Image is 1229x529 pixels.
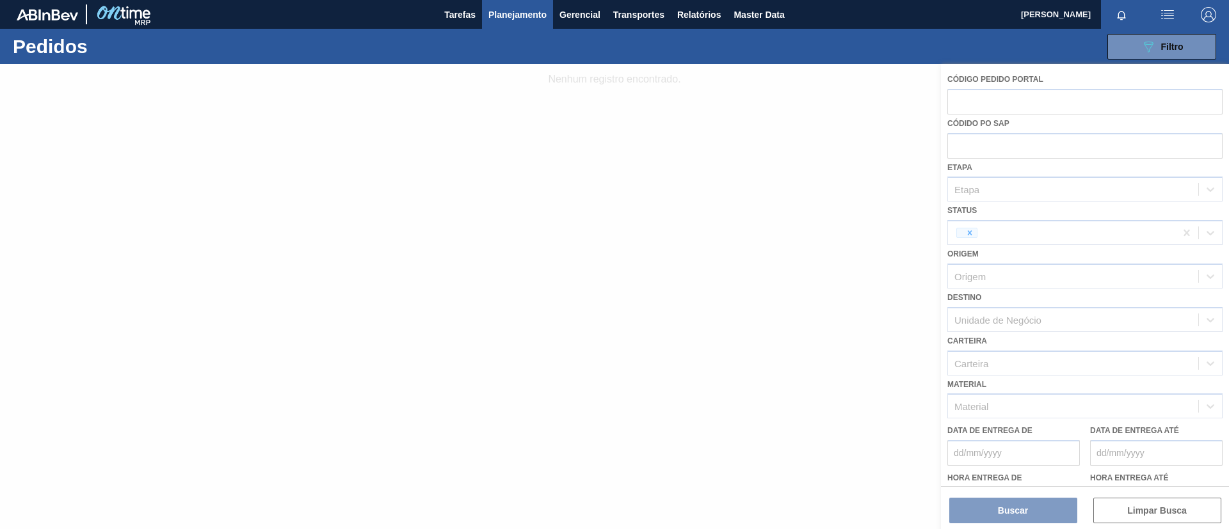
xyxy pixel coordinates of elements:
span: Tarefas [444,7,476,22]
span: Master Data [734,7,784,22]
img: Logout [1201,7,1216,22]
span: Gerencial [559,7,600,22]
span: Transportes [613,7,664,22]
button: Filtro [1107,34,1216,59]
span: Relatórios [677,7,721,22]
span: Filtro [1161,42,1184,52]
img: userActions [1160,7,1175,22]
img: TNhmsLtSVTkK8tSr43FrP2fwEKptu5GPRR3wAAAABJRU5ErkJggg== [17,9,78,20]
h1: Pedidos [13,39,204,54]
span: Planejamento [488,7,547,22]
button: Notificações [1101,6,1142,24]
